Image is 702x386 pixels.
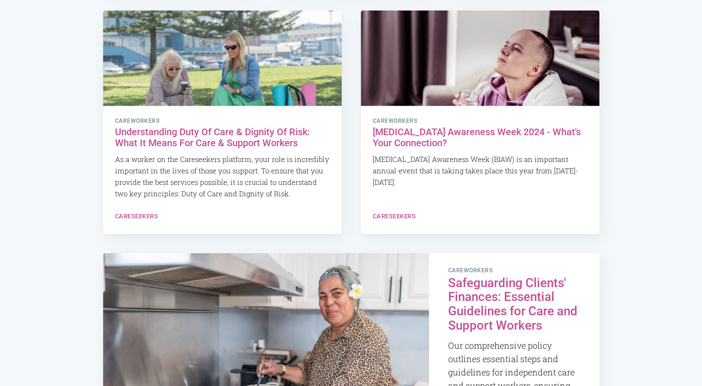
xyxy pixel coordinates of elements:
[448,276,580,333] h2: Safeguarding Clients' Finances: Essential Guidelines for Care and Support Workers
[373,127,587,149] h2: [MEDICAL_DATA] Awareness Week 2024 - What's Your Connection?
[103,106,342,210] a: careworkers Understanding Duty Of Care & Dignity Of Risk: What It Means For Care & Support Worker...
[373,118,587,125] span: careworkers
[373,153,587,188] p: [MEDICAL_DATA] Awareness Week (BIAW) is an important annual event that is taking takes place this...
[448,268,580,274] span: careworkers
[115,213,158,220] a: Careseekers
[373,213,416,220] a: Careseekers
[361,106,599,198] a: careworkers [MEDICAL_DATA] Awareness Week 2024 - What's Your Connection? [MEDICAL_DATA] Awareness...
[115,153,330,199] p: As a worker on the Careseekers platform, your role is incredibly important in the lives of those ...
[115,127,330,149] h2: Understanding Duty Of Care & Dignity Of Risk: What It Means For Care & Support Workers
[115,118,330,125] span: careworkers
